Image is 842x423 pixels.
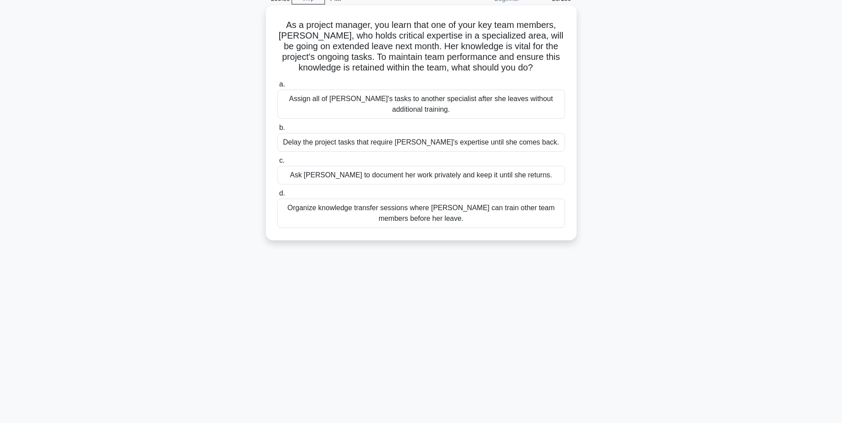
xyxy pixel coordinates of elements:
div: Ask [PERSON_NAME] to document her work privately and keep it until she returns. [277,166,565,184]
span: b. [279,124,285,131]
div: Organize knowledge transfer sessions where [PERSON_NAME] can train other team members before her ... [277,199,565,228]
h5: As a project manager, you learn that one of your key team members, [PERSON_NAME], who holds criti... [277,20,566,74]
div: Delay the project tasks that require [PERSON_NAME]'s expertise until she comes back. [277,133,565,152]
span: d. [279,189,285,197]
div: Assign all of [PERSON_NAME]'s tasks to another specialist after she leaves without additional tra... [277,90,565,119]
span: c. [279,157,285,164]
span: a. [279,80,285,88]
